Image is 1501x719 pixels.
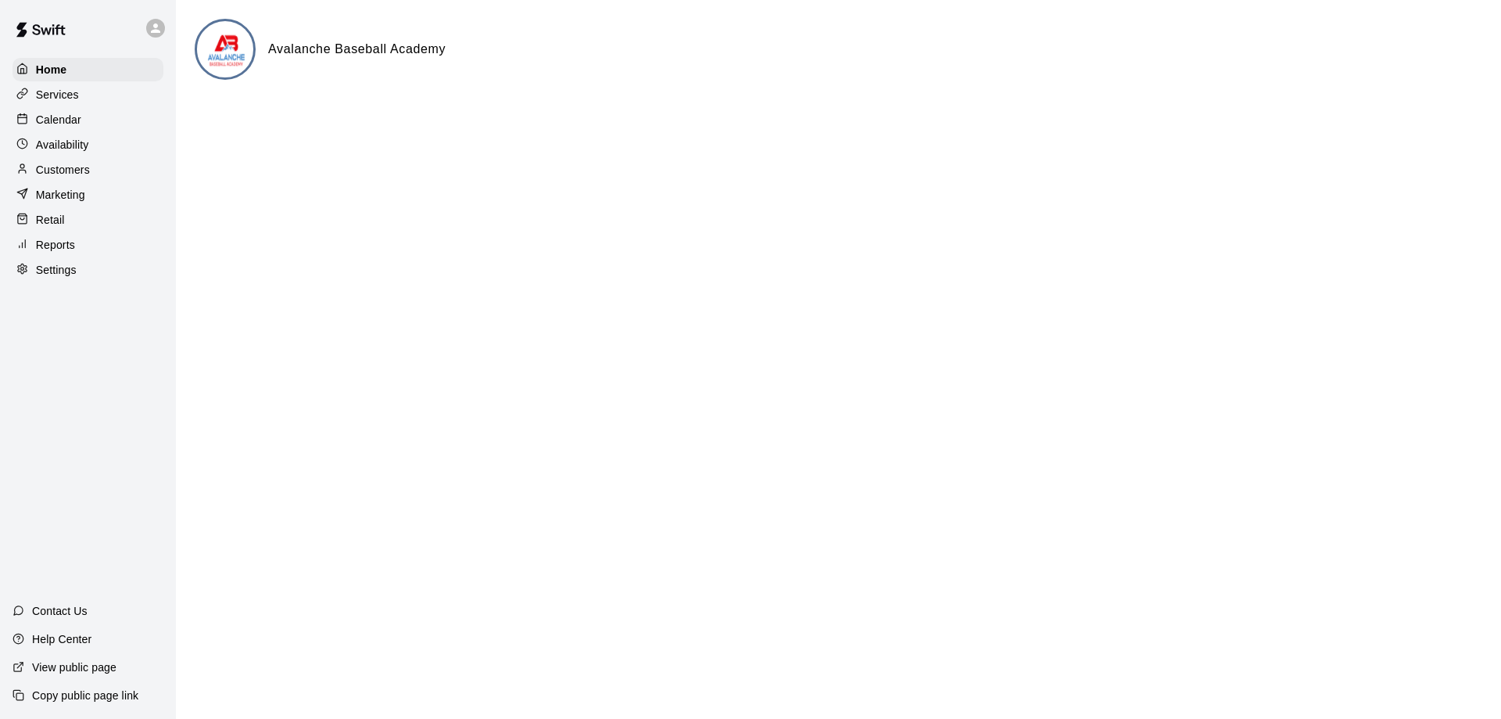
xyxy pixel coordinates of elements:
[13,233,163,257] a: Reports
[13,258,163,282] a: Settings
[13,108,163,131] a: Calendar
[32,631,91,647] p: Help Center
[32,688,138,703] p: Copy public page link
[36,237,75,253] p: Reports
[36,262,77,278] p: Settings
[36,212,65,228] p: Retail
[13,133,163,156] a: Availability
[36,87,79,102] p: Services
[36,162,90,178] p: Customers
[268,39,446,59] h6: Avalanche Baseball Academy
[13,208,163,232] a: Retail
[13,83,163,106] a: Services
[36,112,81,128] p: Calendar
[13,183,163,207] a: Marketing
[32,603,88,619] p: Contact Us
[36,187,85,203] p: Marketing
[197,21,256,80] img: Avalanche Baseball Academy logo
[13,58,163,81] a: Home
[13,158,163,182] a: Customers
[32,660,116,675] p: View public page
[36,62,67,77] p: Home
[36,137,89,153] p: Availability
